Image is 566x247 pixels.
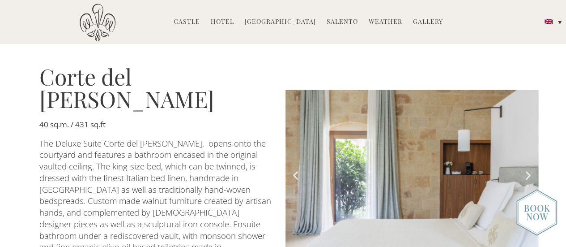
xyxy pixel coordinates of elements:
[80,4,115,42] img: Castello di Ugento
[545,19,553,24] img: English
[369,17,402,27] a: Weather
[327,17,358,27] a: Salento
[516,189,557,236] img: new-booknow.png
[39,65,272,110] h3: Corte del [PERSON_NAME]
[523,170,534,181] div: Next slide
[413,17,443,27] a: Gallery
[211,17,234,27] a: Hotel
[39,119,106,130] b: 40 sq.m. / 431 sq.ft
[290,170,301,181] div: Previous slide
[245,17,316,27] a: [GEOGRAPHIC_DATA]
[174,17,200,27] a: Castle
